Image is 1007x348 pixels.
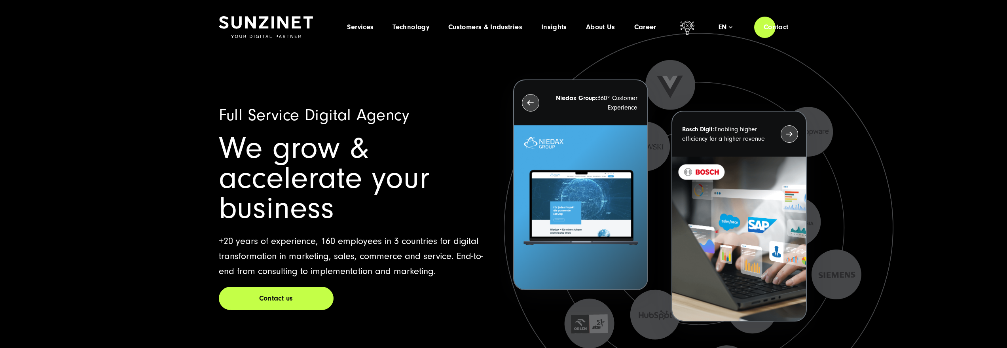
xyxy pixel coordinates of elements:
button: Niedax Group:360° Customer Experience Letztes Projekt von Niedax. Ein Laptop auf dem die Niedax W... [513,79,648,290]
strong: Bosch Digit: [682,126,715,133]
div: en [719,23,732,31]
a: Insights [541,23,567,31]
a: Contact [754,16,798,38]
img: recent-project_BOSCH_2024-03 [672,157,806,321]
button: Bosch Digit:Enabling higher efficiency for a higher revenue recent-project_BOSCH_2024-03 [671,111,806,322]
p: 360° Customer Experience [554,93,637,112]
h1: We grow & accelerate your business [219,133,494,223]
a: About Us [586,23,615,31]
span: Full Service Digital Agency [219,106,410,125]
a: Services [347,23,374,31]
strong: Niedax Group: [556,95,597,102]
a: Customers & Industries [448,23,522,31]
p: Enabling higher efficiency for a higher revenue [682,125,766,144]
p: +20 years of experience, 160 employees in 3 countries for digital transformation in marketing, sa... [219,234,494,279]
a: Technology [393,23,429,31]
a: Career [634,23,656,31]
img: Letztes Projekt von Niedax. Ein Laptop auf dem die Niedax Website geöffnet ist, auf blauem Hinter... [514,125,647,289]
a: Contact us [219,287,334,310]
img: SUNZINET Full Service Digital Agentur [219,16,313,38]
